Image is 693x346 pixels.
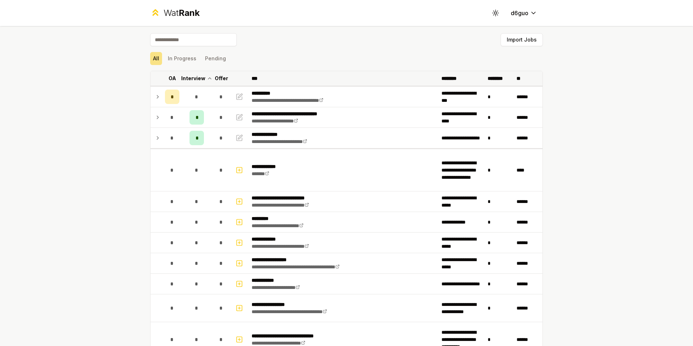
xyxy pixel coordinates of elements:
[165,52,199,65] button: In Progress
[501,33,543,46] button: Import Jobs
[505,7,543,20] button: d6guo
[511,9,528,17] span: d6guo
[169,75,176,82] p: OA
[150,7,200,19] a: WatRank
[215,75,228,82] p: Offer
[179,8,200,18] span: Rank
[202,52,229,65] button: Pending
[150,52,162,65] button: All
[181,75,205,82] p: Interview
[164,7,200,19] div: Wat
